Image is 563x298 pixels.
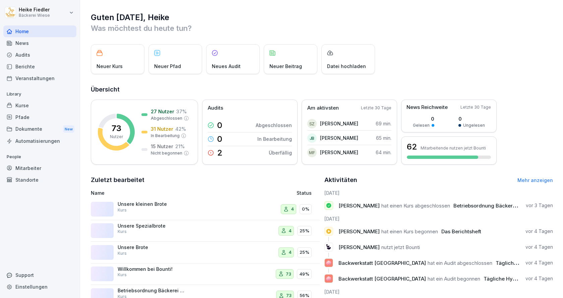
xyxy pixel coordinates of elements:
p: Neues Audit [212,63,241,70]
p: Neuer Beitrag [269,63,302,70]
p: [PERSON_NAME] [320,134,358,141]
h6: [DATE] [324,215,553,222]
p: Audits [208,104,223,112]
h2: Aktivitäten [324,175,357,185]
div: Automatisierungen [3,135,76,147]
p: Betriebsordnung Bäckerei Wiese [118,288,185,294]
a: DokumenteNew [3,123,76,135]
span: hat ein Audit abgeschlossen [428,260,492,266]
h6: [DATE] [324,189,553,196]
p: vor 3 Tagen [526,202,553,209]
div: SZ [307,119,317,128]
p: vor 4 Tagen [525,244,553,250]
p: In Bearbeitung [151,133,180,139]
div: New [63,125,74,133]
p: vor 4 Tagen [525,228,553,235]
p: vor 4 Tagen [525,275,553,282]
p: 31 Nutzer [151,125,173,132]
a: News [3,37,76,49]
h6: [DATE] [324,288,553,295]
p: 73 [286,271,291,278]
p: 37 % [176,108,187,115]
p: Heike Fiedler [19,7,50,13]
span: hat einen Kurs abgeschlossen [381,202,450,209]
p: 25% [300,228,309,234]
p: Unsere Brote [118,244,185,250]
p: Neuer Pfad [154,63,181,70]
p: In Bearbeitung [257,135,292,142]
p: 0 [458,115,485,122]
p: 27 Nutzer [151,108,174,115]
p: News Reichweite [406,104,448,111]
p: 2 [217,149,223,157]
span: [PERSON_NAME] [338,244,380,250]
p: Neuer Kurs [97,63,123,70]
p: Nicht begonnen [151,150,182,156]
a: Einstellungen [3,281,76,293]
p: Kurs [118,229,127,235]
p: Kurs [118,272,127,278]
h1: Guten [DATE], Heike [91,12,553,23]
p: Willkommen bei Bounti! [118,266,185,272]
p: Abgeschlossen [256,122,292,129]
div: Audits [3,49,76,61]
a: Veranstaltungen [3,72,76,84]
p: [PERSON_NAME] [320,120,358,127]
p: Nutzer [110,134,123,140]
div: JB [307,133,317,143]
a: Willkommen bei Bounti!Kurs7349% [91,263,320,285]
p: 🧼 [325,274,332,283]
p: Überfällig [269,149,292,156]
p: 4 [289,249,292,256]
p: Datei hochladen [327,63,366,70]
p: Was möchtest du heute tun? [91,23,553,34]
p: 0 [217,121,222,129]
p: People [3,152,76,162]
p: Ungelesen [463,122,485,128]
span: [PERSON_NAME] [338,202,380,209]
a: Mitarbeiter [3,162,76,174]
p: 69 min. [376,120,391,127]
p: 65 min. [376,134,391,141]
span: Betriebsordnung Bäckerei Wiese [453,202,534,209]
p: Status [297,189,312,196]
span: hat ein Audit begonnen [428,276,480,282]
p: Letzte 30 Tage [361,105,391,111]
p: Am aktivsten [307,104,339,112]
a: Unsere kleinen BroteKurs40% [91,198,320,220]
div: Dokumente [3,123,76,135]
p: Mitarbeitende nutzen jetzt Bounti [421,145,486,151]
p: Unsere kleinen Brote [118,201,185,207]
h3: 62 [407,141,417,153]
p: Abgeschlossen [151,115,182,121]
p: 🧼 [325,258,332,267]
a: Unsere BroteKurs425% [91,242,320,263]
span: Das Berichtsheft [441,228,481,235]
p: Unsere Spezialbrote [118,223,185,229]
a: Mehr anzeigen [517,177,553,183]
div: Standorte [3,174,76,186]
div: Kurse [3,100,76,111]
p: 25% [300,249,309,256]
p: 49% [299,271,309,278]
span: nutzt jetzt Bounti [381,244,420,250]
p: Gelesen [413,122,430,128]
p: 4 [291,206,294,213]
p: 15 Nutzer [151,143,173,150]
div: Home [3,25,76,37]
p: Name [91,189,233,196]
p: vor 4 Tagen [525,259,553,266]
p: Kurs [118,250,127,256]
span: Backwerkstatt [GEOGRAPHIC_DATA] [338,260,426,266]
h2: Zuletzt bearbeitet [91,175,320,185]
p: 73 [112,124,121,132]
p: [PERSON_NAME] [320,149,358,156]
span: [PERSON_NAME] [338,228,380,235]
a: Pfade [3,111,76,123]
div: Berichte [3,61,76,72]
